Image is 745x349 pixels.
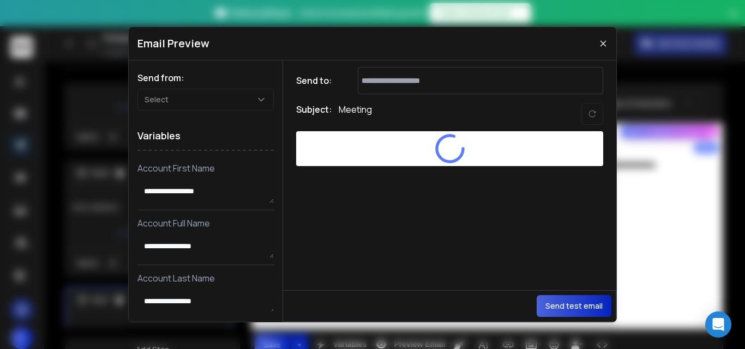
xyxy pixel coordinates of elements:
p: Account Full Name [137,217,274,230]
h1: Send from: [137,71,274,84]
h1: Variables [137,121,274,151]
p: Meeting [339,103,372,125]
button: Send test email [537,295,611,317]
h1: Email Preview [137,36,209,51]
h1: Subject: [296,103,332,125]
p: Account Last Name [137,272,274,285]
h1: Send to: [296,74,340,87]
div: Open Intercom Messenger [705,311,731,338]
p: Account First Name [137,162,274,175]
